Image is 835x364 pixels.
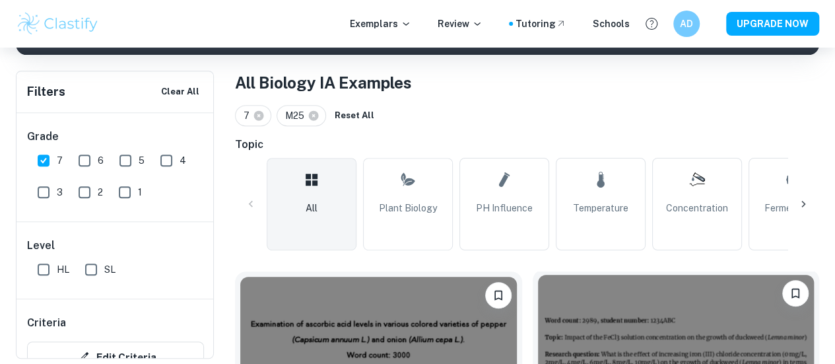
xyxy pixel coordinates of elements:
span: pH Influence [476,201,533,215]
span: 6 [98,153,104,168]
span: 1 [138,185,142,200]
a: Schools [593,17,630,31]
span: 3 [57,185,63,200]
span: Concentration [666,201,728,215]
h6: Criteria [27,315,66,331]
button: AD [673,11,700,37]
span: HL [57,262,69,277]
span: M25 [285,108,310,123]
span: Fermentation [764,201,822,215]
span: Temperature [573,201,628,215]
h6: Topic [235,137,819,153]
span: 7 [57,153,63,168]
span: 5 [139,153,145,168]
button: UPGRADE NOW [726,12,819,36]
button: Bookmark [485,282,512,309]
span: 4 [180,153,186,168]
span: SL [104,262,116,277]
span: All [306,201,317,215]
p: Exemplars [350,17,411,31]
div: M25 [277,105,326,126]
span: 7 [244,108,255,123]
h6: Level [27,238,204,254]
button: Help and Feedback [640,13,663,35]
a: Tutoring [516,17,566,31]
span: Plant Biology [379,201,437,215]
img: Clastify logo [16,11,100,37]
h6: AD [679,17,694,31]
span: 2 [98,185,103,200]
h6: Grade [27,129,204,145]
div: 7 [235,105,271,126]
h1: All Biology IA Examples [235,71,819,94]
p: Review [438,17,483,31]
h6: Filters [27,83,65,101]
button: Reset All [331,106,378,126]
button: Bookmark [782,280,809,307]
button: Clear All [158,82,203,102]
